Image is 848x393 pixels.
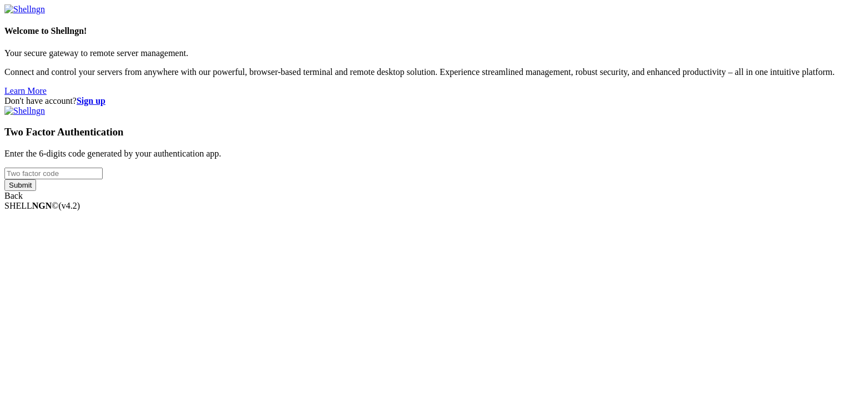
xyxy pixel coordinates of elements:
[4,149,844,159] p: Enter the 6-digits code generated by your authentication app.
[32,201,52,210] b: NGN
[59,201,80,210] span: 4.2.0
[4,201,80,210] span: SHELL ©
[77,96,105,105] a: Sign up
[4,191,23,200] a: Back
[4,96,844,106] div: Don't have account?
[4,48,844,58] p: Your secure gateway to remote server management.
[4,126,844,138] h3: Two Factor Authentication
[4,67,844,77] p: Connect and control your servers from anywhere with our powerful, browser-based terminal and remo...
[4,106,45,116] img: Shellngn
[4,4,45,14] img: Shellngn
[4,26,844,36] h4: Welcome to Shellngn!
[4,179,36,191] input: Submit
[4,168,103,179] input: Two factor code
[4,86,47,95] a: Learn More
